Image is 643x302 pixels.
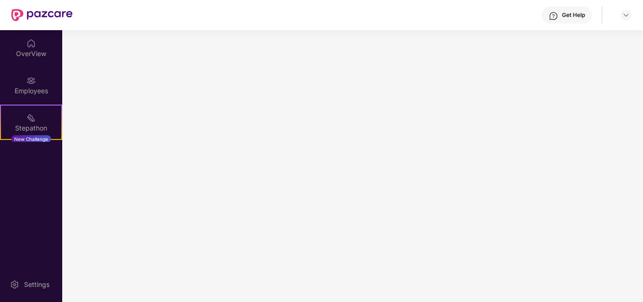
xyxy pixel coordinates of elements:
[11,9,73,21] img: New Pazcare Logo
[1,123,61,133] div: Stepathon
[562,11,585,19] div: Get Help
[26,113,36,122] img: svg+xml;base64,PHN2ZyB4bWxucz0iaHR0cDovL3d3dy53My5vcmcvMjAwMC9zdmciIHdpZHRoPSIyMSIgaGVpZ2h0PSIyMC...
[11,135,51,143] div: New Challenge
[26,76,36,85] img: svg+xml;base64,PHN2ZyBpZD0iRW1wbG95ZWVzIiB4bWxucz0iaHR0cDovL3d3dy53My5vcmcvMjAwMC9zdmciIHdpZHRoPS...
[10,280,19,289] img: svg+xml;base64,PHN2ZyBpZD0iU2V0dGluZy0yMHgyMCIgeG1sbnM9Imh0dHA6Ly93d3cudzMub3JnLzIwMDAvc3ZnIiB3aW...
[622,11,630,19] img: svg+xml;base64,PHN2ZyBpZD0iRHJvcGRvd24tMzJ4MzIiIHhtbG5zPSJodHRwOi8vd3d3LnczLm9yZy8yMDAwL3N2ZyIgd2...
[549,11,558,21] img: svg+xml;base64,PHN2ZyBpZD0iSGVscC0zMngzMiIgeG1sbnM9Imh0dHA6Ly93d3cudzMub3JnLzIwMDAvc3ZnIiB3aWR0aD...
[21,280,52,289] div: Settings
[26,39,36,48] img: svg+xml;base64,PHN2ZyBpZD0iSG9tZSIgeG1sbnM9Imh0dHA6Ly93d3cudzMub3JnLzIwMDAvc3ZnIiB3aWR0aD0iMjAiIG...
